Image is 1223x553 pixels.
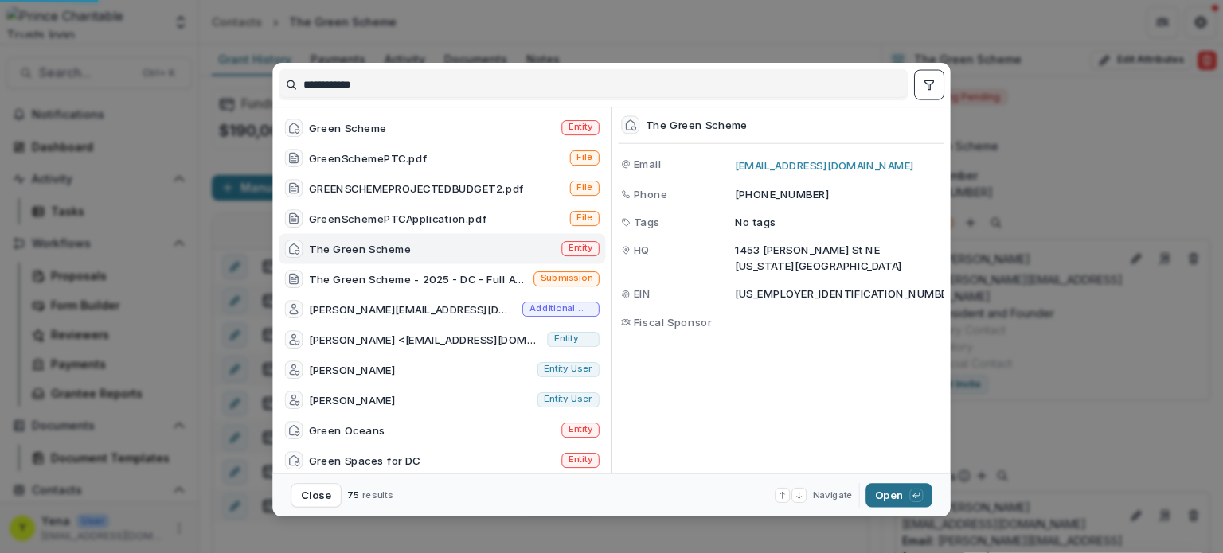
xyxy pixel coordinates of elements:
button: Close [291,483,342,507]
button: Open [865,483,932,507]
span: results [361,489,393,500]
div: The Green Scheme - 2025 - DC - Full Application [309,271,528,287]
div: [PERSON_NAME] [309,362,395,378]
span: Email [634,156,662,172]
p: 1453 [PERSON_NAME] St NE [US_STATE][GEOGRAPHIC_DATA] [735,242,941,274]
p: [US_EMPLOYER_IDENTIFICATION_NUMBER] [735,286,958,302]
span: File [576,152,592,163]
span: HQ [634,242,650,258]
div: Green Oceans [309,423,385,438]
span: Entity [569,243,592,254]
span: File [576,212,592,224]
div: [PERSON_NAME][EMAIL_ADDRESS][DOMAIN_NAME] [309,302,517,317]
div: GreenSchemePTC.pdf [309,150,427,166]
span: Submission [541,273,593,284]
p: [PHONE_NUMBER] [735,186,941,202]
span: Entity user [544,364,592,375]
div: The Green Scheme [309,241,411,257]
span: Phone [634,186,668,202]
a: [EMAIL_ADDRESS][DOMAIN_NAME] [735,159,914,172]
div: GreenSchemePTCApplication.pdf [309,211,486,227]
span: File [576,182,592,193]
span: Entity [569,454,592,465]
span: Entity user [544,394,592,405]
span: Fiscal Sponsor [634,313,712,329]
p: No tags [735,214,776,230]
div: GREENSCHEMEPROJECTEDBUDGET2.pdf [309,181,524,197]
button: toggle filters [914,70,944,100]
div: Green Scheme [309,120,387,136]
span: Entity user [554,333,592,345]
span: Tags [634,214,660,230]
span: Navigate [813,489,853,502]
div: [PERSON_NAME] <[EMAIL_ADDRESS][DOMAIN_NAME]> [309,332,541,348]
div: [PERSON_NAME] [309,392,395,408]
span: EIN [634,286,651,302]
div: The Green Scheme [646,119,748,131]
div: Green Spaces for DC [309,453,420,469]
span: Entity [569,122,592,133]
span: Entity [569,424,592,435]
span: Additional contact [529,303,592,314]
span: 75 [347,489,359,500]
